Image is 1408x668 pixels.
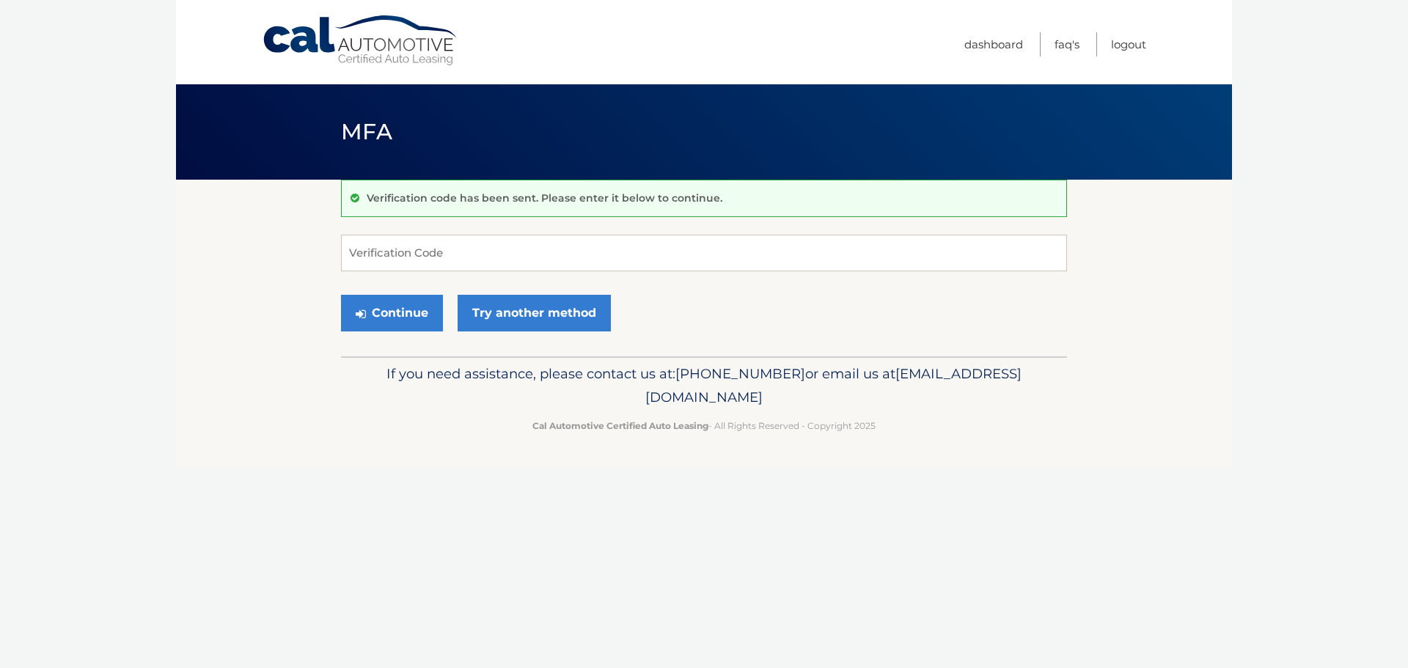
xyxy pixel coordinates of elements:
a: Dashboard [964,32,1023,56]
span: MFA [341,118,392,145]
button: Continue [341,295,443,331]
p: - All Rights Reserved - Copyright 2025 [351,418,1057,433]
span: [PHONE_NUMBER] [675,365,805,382]
a: Logout [1111,32,1146,56]
input: Verification Code [341,235,1067,271]
p: If you need assistance, please contact us at: or email us at [351,362,1057,409]
span: [EMAIL_ADDRESS][DOMAIN_NAME] [645,365,1022,405]
p: Verification code has been sent. Please enter it below to continue. [367,191,722,205]
a: FAQ's [1055,32,1079,56]
strong: Cal Automotive Certified Auto Leasing [532,420,708,431]
a: Try another method [458,295,611,331]
a: Cal Automotive [262,15,460,67]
